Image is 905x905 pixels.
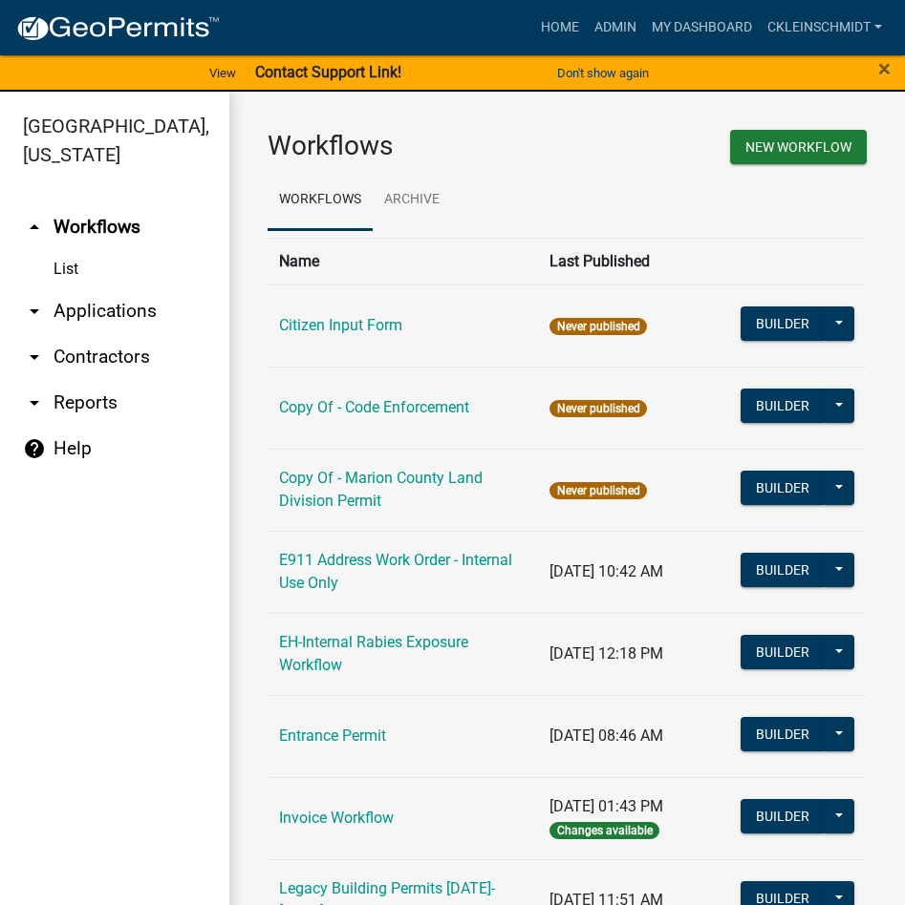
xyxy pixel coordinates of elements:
[741,635,825,669] button: Builder
[268,130,553,162] h3: Workflows
[23,300,46,323] i: arrow_drop_down
[533,10,587,46] a: Home
[202,57,244,89] a: View
[741,799,825,833] button: Builder
[279,316,402,334] a: Citizen Input Form
[730,130,867,164] button: New Workflow
[23,391,46,414] i: arrow_drop_down
[549,822,658,839] span: Changes available
[741,389,825,423] button: Builder
[279,633,468,674] a: EH-Internal Rabies Exposure Workflow
[549,644,663,663] span: [DATE] 12:18 PM
[268,170,373,231] a: Workflows
[549,797,663,815] span: [DATE] 01:43 PM
[549,726,663,745] span: [DATE] 08:46 AM
[741,471,825,505] button: Builder
[268,238,538,284] th: Name
[373,170,451,231] a: Archive
[549,318,646,335] span: Never published
[279,551,512,592] a: E911 Address Work Order - Internal Use Only
[549,400,646,417] span: Never published
[538,238,728,284] th: Last Published
[23,346,46,368] i: arrow_drop_down
[587,10,644,46] a: Admin
[741,553,825,587] button: Builder
[549,482,646,499] span: Never published
[23,216,46,239] i: arrow_drop_up
[878,55,891,82] span: ×
[23,437,46,460] i: help
[279,809,394,827] a: Invoice Workflow
[549,57,657,89] button: Don't show again
[279,469,483,510] a: Copy Of - Marion County Land Division Permit
[549,562,663,580] span: [DATE] 10:42 AM
[255,63,401,81] strong: Contact Support Link!
[279,398,469,416] a: Copy Of - Code Enforcement
[741,717,825,751] button: Builder
[741,306,825,341] button: Builder
[760,10,890,46] a: ckleinschmidt
[279,726,386,745] a: Entrance Permit
[878,57,891,80] button: Close
[644,10,760,46] a: My Dashboard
